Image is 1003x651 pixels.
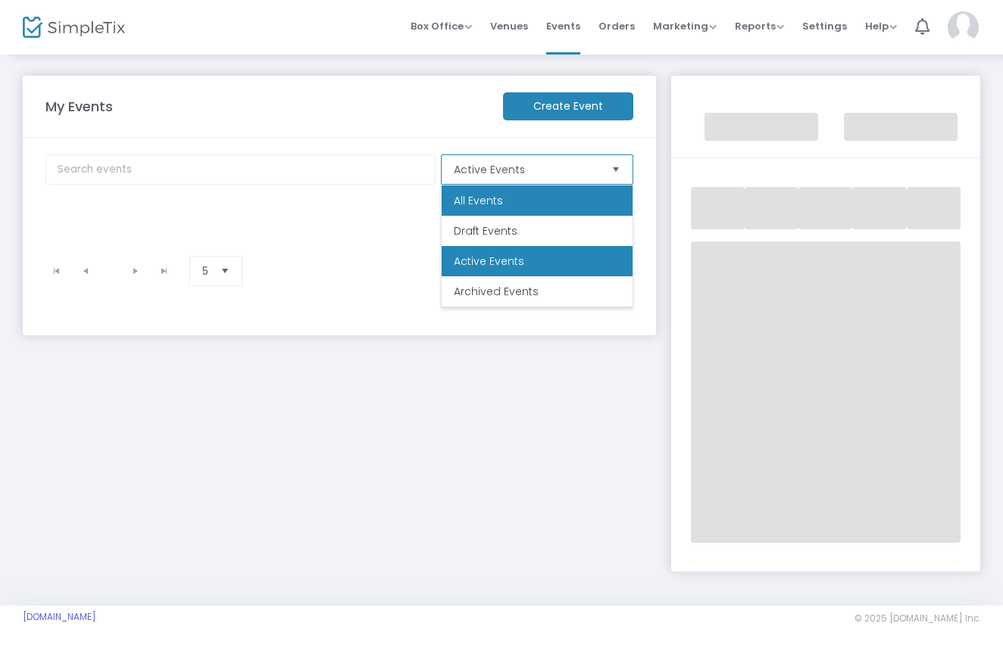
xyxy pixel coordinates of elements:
span: Marketing [653,19,717,33]
span: © 2025 [DOMAIN_NAME] Inc. [855,612,980,625]
button: Select [605,155,626,184]
span: Archived Events [454,284,539,299]
input: Search events [45,154,436,185]
span: Reports [735,19,784,33]
span: Box Office [411,19,472,33]
span: Active Events [454,162,599,177]
span: Draft Events [454,223,517,238]
a: [DOMAIN_NAME] [23,611,96,623]
kendo-pager-info: 0 - 0 of 0 items [270,263,629,279]
span: Active Events [454,254,524,269]
span: All Events [454,193,503,208]
div: Data table [36,211,645,249]
span: Settings [802,7,847,45]
span: Help [865,19,897,33]
span: 5 [202,263,208,279]
span: Venues [490,7,528,45]
button: Select [214,257,236,285]
m-panel-title: My Events [38,96,495,117]
span: Events [546,7,580,45]
m-button: Create Event [503,92,633,120]
span: Orders [598,7,635,45]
